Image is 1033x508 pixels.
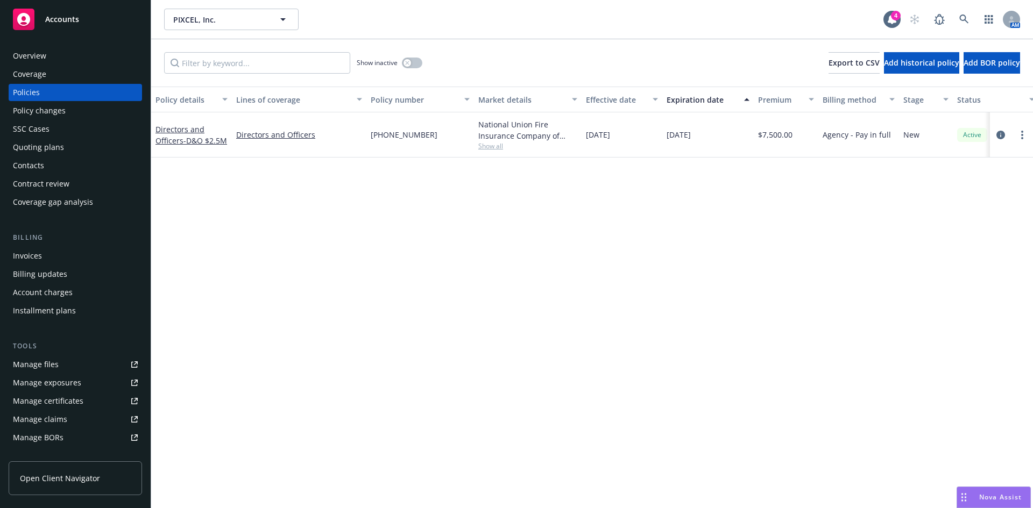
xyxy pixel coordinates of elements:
[957,487,971,507] div: Drag to move
[829,58,880,68] span: Export to CSV
[13,175,69,192] div: Contract review
[9,157,142,174] a: Contacts
[884,58,959,68] span: Add historical policy
[13,374,81,391] div: Manage exposures
[829,52,880,74] button: Export to CSV
[9,139,142,156] a: Quoting plans
[371,94,458,105] div: Policy number
[903,94,937,105] div: Stage
[964,58,1020,68] span: Add BOR policy
[13,139,64,156] div: Quoting plans
[758,129,793,140] span: $7,500.00
[155,94,216,105] div: Policy details
[20,473,100,484] span: Open Client Navigator
[9,84,142,101] a: Policies
[754,87,818,112] button: Premium
[667,129,691,140] span: [DATE]
[957,94,1023,105] div: Status
[9,302,142,319] a: Installment plans
[13,411,67,428] div: Manage claims
[164,52,350,74] input: Filter by keyword...
[953,9,975,30] a: Search
[357,58,398,67] span: Show inactive
[13,102,66,119] div: Policy changes
[13,266,67,283] div: Billing updates
[904,9,925,30] a: Start snowing
[13,447,95,464] div: Summary of insurance
[232,87,366,112] button: Lines of coverage
[13,120,49,138] div: SSC Cases
[823,94,883,105] div: Billing method
[164,9,299,30] button: PIXCEL, Inc.
[13,194,93,211] div: Coverage gap analysis
[9,247,142,264] a: Invoices
[818,87,899,112] button: Billing method
[13,429,63,446] div: Manage BORs
[884,52,959,74] button: Add historical policy
[9,356,142,373] a: Manage files
[903,129,919,140] span: New
[964,52,1020,74] button: Add BOR policy
[9,392,142,410] a: Manage certificates
[978,9,1000,30] a: Switch app
[236,129,362,140] a: Directors and Officers
[13,47,46,65] div: Overview
[9,66,142,83] a: Coverage
[13,84,40,101] div: Policies
[979,492,1022,502] span: Nova Assist
[582,87,662,112] button: Effective date
[9,374,142,391] a: Manage exposures
[13,392,83,410] div: Manage certificates
[9,102,142,119] a: Policy changes
[9,429,142,446] a: Manage BORs
[13,157,44,174] div: Contacts
[823,129,891,140] span: Agency - Pay in full
[478,119,577,141] div: National Union Fire Insurance Company of [GEOGRAPHIC_DATA], [GEOGRAPHIC_DATA], AIG
[662,87,754,112] button: Expiration date
[236,94,350,105] div: Lines of coverage
[13,356,59,373] div: Manage files
[9,194,142,211] a: Coverage gap analysis
[667,94,738,105] div: Expiration date
[13,284,73,301] div: Account charges
[9,447,142,464] a: Summary of insurance
[9,120,142,138] a: SSC Cases
[891,11,901,20] div: 4
[13,302,76,319] div: Installment plans
[9,47,142,65] a: Overview
[13,66,46,83] div: Coverage
[9,266,142,283] a: Billing updates
[9,341,142,352] div: Tools
[961,130,983,140] span: Active
[1016,128,1029,141] a: more
[183,135,227,146] span: - D&O $2.5M
[474,87,582,112] button: Market details
[366,87,474,112] button: Policy number
[478,94,565,105] div: Market details
[478,141,577,151] span: Show all
[994,128,1007,141] a: circleInformation
[9,175,142,192] a: Contract review
[899,87,953,112] button: Stage
[45,15,79,24] span: Accounts
[155,124,227,146] a: Directors and Officers
[13,247,42,264] div: Invoices
[586,94,646,105] div: Effective date
[371,129,437,140] span: [PHONE_NUMBER]
[9,232,142,243] div: Billing
[758,94,802,105] div: Premium
[9,4,142,34] a: Accounts
[586,129,610,140] span: [DATE]
[9,411,142,428] a: Manage claims
[151,87,232,112] button: Policy details
[929,9,950,30] a: Report a Bug
[173,14,266,25] span: PIXCEL, Inc.
[9,284,142,301] a: Account charges
[957,486,1031,508] button: Nova Assist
